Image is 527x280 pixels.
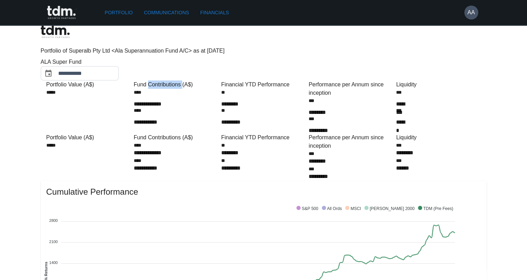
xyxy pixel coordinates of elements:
[221,133,306,142] div: Financial YTD Performance
[464,6,478,20] button: AA
[46,133,131,142] div: Portfolio Value (A$)
[364,206,414,211] span: [PERSON_NAME] 2000
[221,80,306,89] div: Financial YTD Performance
[309,133,393,150] div: Performance per Annum since inception
[197,6,232,19] a: Financials
[309,80,393,97] div: Performance per Annum since inception
[49,260,57,265] tspan: 1400
[46,186,481,197] span: Cumulative Performance
[49,240,57,244] tspan: 2100
[141,6,192,19] a: Communications
[396,80,481,89] div: Liquidity
[134,80,218,89] div: Fund Contributions (A$)
[418,206,453,211] span: TDM (Pre Fees)
[102,6,136,19] a: Portfolio
[296,206,318,211] span: S&P 500
[345,206,361,211] span: MSCI
[322,206,342,211] span: All Ords
[396,133,481,142] div: Liquidity
[41,58,145,66] div: ALA Super Fund
[467,8,475,17] h6: AA
[49,219,57,223] tspan: 2800
[41,67,55,80] button: Choose date, selected date is Aug 31, 2025
[134,133,218,142] div: Fund Contributions (A$)
[41,47,487,55] p: Portfolio of Superalb Pty Ltd <Ala Superannuation Fund A/C> as at [DATE]
[46,80,131,89] div: Portfolio Value (A$)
